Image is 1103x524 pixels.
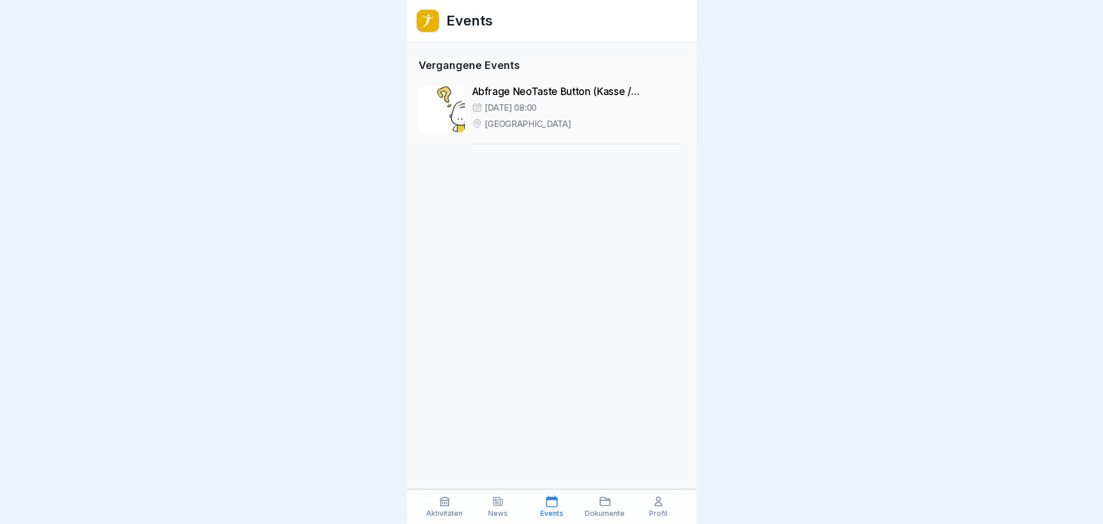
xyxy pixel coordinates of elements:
p: Dokumente [585,510,625,518]
p: Aktivitäten [426,510,463,518]
p: Profil [649,510,668,518]
p: [GEOGRAPHIC_DATA] [485,118,571,130]
p: News [488,510,508,518]
p: Abfrage NeoTaste Button (Kasse / Handgeräte) hinterlegt? [472,86,685,97]
p: Vergangene Events [419,57,685,73]
h1: Events [446,10,493,31]
p: Events [540,510,563,518]
a: Abfrage NeoTaste Button (Kasse / Handgeräte) hinterlegt?[DATE] 08:00[GEOGRAPHIC_DATA] [419,81,685,144]
p: [DATE] 08:00 [485,102,537,114]
img: oo2rwhh5g6mqyfqxhtbddxvd.png [417,10,439,32]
